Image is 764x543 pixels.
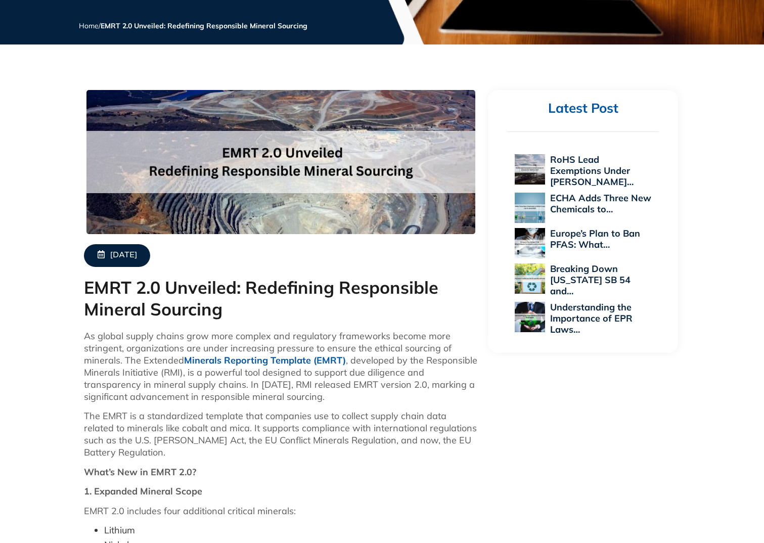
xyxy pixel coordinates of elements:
p: The EMRT is a standardized template that companies use to collect supply chain data related to mi... [84,410,478,459]
img: RoHS Lead Exemptions Under Annex III A Guide for 2025 to 2027 [515,154,545,185]
strong: What’s New in EMRT 2.0? [84,466,196,478]
a: Understanding the Importance of EPR Laws… [550,301,633,335]
h2: Latest Post [507,100,659,117]
a: [DATE] [84,244,150,267]
strong: 1. Expanded Mineral Scope [84,485,202,497]
p: EMRT 2.0 includes four additional critical minerals: [84,505,478,517]
p: As global supply chains grow more complex and regulatory frameworks become more stringent, organi... [84,330,478,403]
a: Home [79,21,99,30]
a: Europe’s Plan to Ban PFAS: What… [550,228,640,250]
span: [DATE] [110,250,137,261]
span: EMRT 2.0 Unveiled: Redefining Responsible Mineral Sourcing [101,21,307,30]
img: ECHA Adds Three New Chemicals to REACH Candidate List in June 2025 [515,193,545,223]
h1: EMRT 2.0 Unveiled: Redefining Responsible Mineral Sourcing [84,277,478,320]
li: Lithium [104,524,478,536]
a: Breaking Down [US_STATE] SB 54 and… [550,263,631,297]
img: Europe’s Plan to Ban PFAS: What It Means for Industry and Consumers [515,228,545,258]
img: EMRT 2.0 Unveiled_ Redefining Responsible Mineral Sourcing [86,90,475,234]
span: / [79,21,307,30]
img: Breaking Down California SB 54 and the EPR Mandate [515,263,545,294]
img: Understanding the Importance of EPR Laws for Businesses [515,302,545,332]
a: RoHS Lead Exemptions Under [PERSON_NAME]… [550,154,634,188]
a: Minerals Reporting Template (EMRT) [184,354,346,366]
a: ECHA Adds Three New Chemicals to… [550,192,651,215]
